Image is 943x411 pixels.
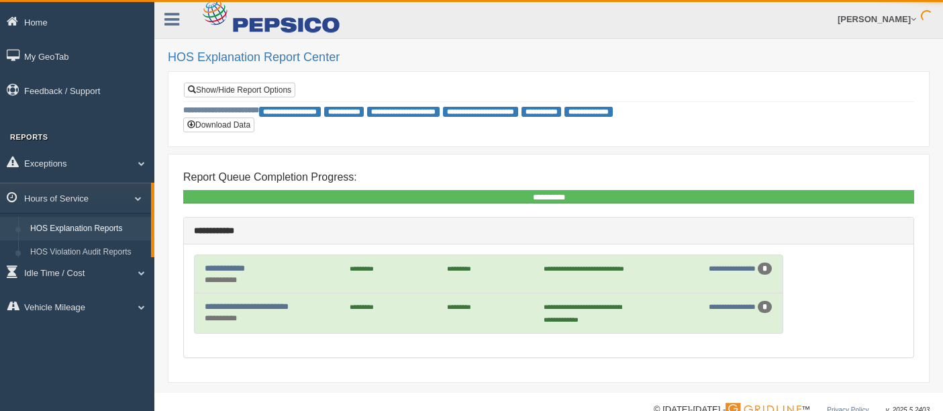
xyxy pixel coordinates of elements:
a: HOS Explanation Reports [24,217,151,241]
h4: Report Queue Completion Progress: [183,171,914,183]
button: Download Data [183,118,254,132]
h2: HOS Explanation Report Center [168,51,930,64]
a: HOS Violation Audit Reports [24,240,151,265]
a: Show/Hide Report Options [184,83,295,97]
